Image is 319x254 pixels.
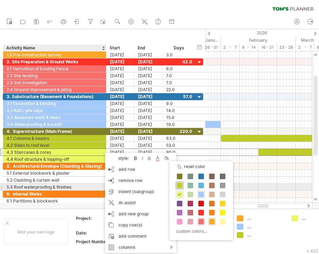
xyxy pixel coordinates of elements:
div: 6. Internal Works [7,191,103,197]
div: 2 - 7 [296,44,314,51]
div: 3. Substructure (Basement & Foundations) [7,93,103,100]
div: [DATE] [135,58,163,65]
div: [DATE] [135,93,163,100]
div: 14.0 [166,107,192,114]
div: 5.3 Roof waterproofing & finishes [7,184,103,190]
div: 2. Site Preparation & Ground Works [7,58,103,65]
div: [DATE] [106,86,135,93]
div: [DATE] [135,114,163,121]
div: 2 - 7 [221,44,240,51]
span: remove row [119,178,143,183]
div: 4.3 Staircases & cores [7,149,103,156]
div: [DATE] [135,51,163,58]
div: [DATE] [106,65,135,72]
div: [DATE] [135,65,163,72]
div: reset color [170,161,233,172]
div: indent (subgroup) [105,186,176,197]
div: [DATE] [135,107,163,114]
div: 2.4 Ground improvement & piling [7,86,103,93]
div: 5.1 External blockwork & plaster [7,170,103,176]
div: add row [105,164,176,175]
div: add comment [105,231,176,242]
div: [DATE] [135,86,163,93]
div: 2.2 Site leveling [7,72,103,79]
div: custom colors... [173,227,227,236]
div: 63.0 [166,135,192,142]
div: Date: [76,230,114,236]
div: 1.5 Pre-construction survey [7,51,103,58]
div: 4.4 Roof structure & topping-off [7,156,103,162]
div: 3.4 Waterproofing & backfill [7,121,103,128]
div: copy row(s) [105,220,176,231]
div: style: [108,156,132,161]
div: .... [247,215,285,221]
div: Start [110,45,130,51]
div: [DATE] [135,142,163,149]
div: [DATE] [106,114,135,121]
div: End [138,45,158,51]
div: 9.0 [166,100,192,107]
div: 4. Superstructure (Main Frame) [7,128,103,135]
div: 9 - 14 [240,44,258,51]
div: [DATE] [106,149,135,156]
div: 3.1 Excavation & blinding [7,100,103,107]
div: 90.0 [166,149,192,156]
div: [DATE] [135,149,163,156]
div: 7.0 [166,79,192,86]
div: [DATE] [106,142,135,149]
div: add new group [105,208,176,220]
div: [DATE] [106,135,135,142]
div: [DATE] [135,128,163,135]
div: 3.0 [166,51,192,58]
div: [DATE] [106,93,135,100]
div: Project: [76,215,114,221]
div: AI-assist [105,197,176,208]
div: 7.0 [166,72,192,79]
div: [DATE] [135,100,163,107]
div: 53.0 [166,142,192,149]
div: [DATE] [106,51,135,58]
div: 16 - 21 [258,44,277,51]
div: 5. Architectural Envelope (Cladding & Glazing) [7,163,103,169]
div: 6.0 [166,65,192,72]
div: [DATE] [106,121,135,128]
div: 2.3 Soil investigation [7,79,103,86]
div: 6.1 Partitions & blockwork [7,198,103,204]
div: 4.2 Slabs to roof level [7,142,103,149]
div: v 422 [307,248,318,254]
div: [DATE] [106,58,135,65]
div: 5.2 Cladding & curtain wall [7,177,103,183]
div: [DATE] [106,72,135,79]
div: 2.1 Demolition of Existing Fence [7,65,103,72]
div: 15.0 [166,114,192,121]
div: 23 - 28 [277,44,296,51]
div: Add your own logo [3,219,68,245]
div: .... [247,232,285,238]
div: Days [162,45,195,51]
div: [DATE] [106,100,135,107]
div: [DATE] [135,121,163,128]
div: [DATE] [106,128,135,135]
div: columns [105,242,176,253]
div: 26 - 31 [202,44,221,51]
div: 4.1 Columns & beams [7,135,103,142]
div: 22.0 [166,86,192,93]
div: February 2026 [221,37,296,44]
div: Activity Name [6,45,102,51]
div: .... [247,224,285,230]
div: 3.2 Raft / pile caps [7,107,103,114]
div: [DATE] [106,79,135,86]
div: [DATE] [135,79,163,86]
div: 14.0 [166,156,192,162]
div: [DATE] [135,72,163,79]
div: [DATE] [106,107,135,114]
div: Project Number [76,239,114,245]
div: 19.0 [166,121,192,128]
div: [DATE] [135,135,163,142]
div: 3.3 Basement walls & slabs [7,114,103,121]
